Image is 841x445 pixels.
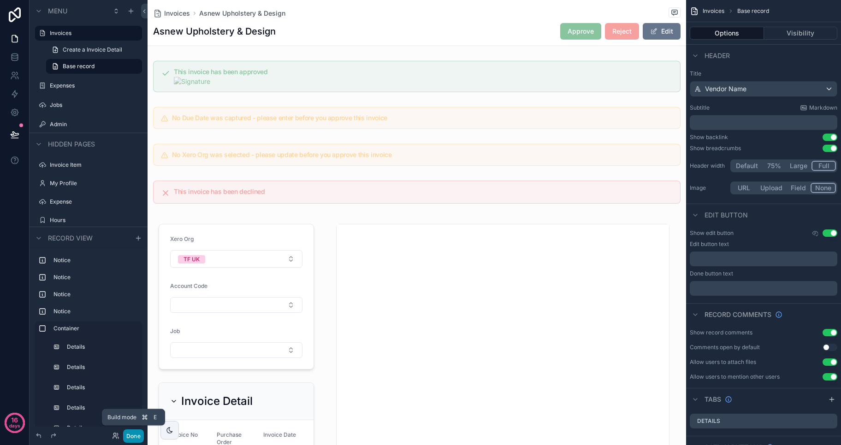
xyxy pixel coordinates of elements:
button: Large [786,161,811,171]
label: Details [67,384,136,391]
label: Details [67,343,136,351]
label: Notice [53,308,138,315]
div: scrollable content [690,115,837,130]
label: Header width [690,162,727,170]
label: Title [690,70,837,77]
button: Edit [643,23,681,40]
a: Asnew Upholstery & Design [199,9,285,18]
span: Tabs [705,395,721,404]
button: Done [123,429,144,443]
span: Vendor Name [705,84,746,94]
label: Jobs [50,101,140,109]
button: URL [732,183,756,193]
button: Visibility [764,27,838,40]
span: Build mode [107,414,136,421]
p: 16 [11,416,18,425]
div: scrollable content [690,281,837,296]
span: Menu [48,6,67,16]
span: Invoices [164,9,190,18]
label: Expenses [50,82,140,89]
span: Header [705,51,730,60]
a: Create a Invoice Detail [46,42,142,57]
label: Edit button text [690,240,729,248]
span: Record comments [705,310,771,319]
label: Show edit button [690,229,734,237]
button: Full [811,161,836,171]
div: Comments open by default [690,344,760,351]
label: Notice [53,274,138,281]
div: Allow users to mention other users [690,373,780,381]
span: Markdown [809,104,837,111]
a: Markdown [800,104,837,111]
span: Base record [63,63,95,70]
label: Details [67,424,136,432]
label: Notice [53,257,138,264]
a: Invoices [153,9,190,18]
span: E [151,414,159,421]
div: Show record comments [690,329,752,336]
label: Details [67,363,136,371]
label: Container [53,325,138,332]
label: Image [690,184,727,192]
span: Invoices [703,7,724,15]
label: Invoice Item [50,161,140,169]
button: Vendor Name [690,81,837,97]
label: Admin [50,121,140,128]
span: Hidden pages [48,140,95,149]
div: scrollable content [30,249,148,427]
div: scrollable content [690,252,837,266]
span: Edit button [705,211,748,220]
button: Default [732,161,762,171]
div: Allow users to attach files [690,358,756,366]
label: Done button text [690,270,733,277]
div: Show breadcrumbs [690,145,741,152]
button: None [811,183,836,193]
label: Hours [50,217,140,224]
button: Upload [756,183,787,193]
div: Show backlink [690,134,728,141]
label: My Profile [50,180,140,187]
span: Record view [48,233,93,242]
label: Notice [53,291,138,298]
label: Invoices [50,29,136,37]
button: Options [690,27,764,40]
label: Details [67,404,136,411]
button: 75% [762,161,786,171]
span: Create a Invoice Detail [63,46,122,53]
a: Base record [46,59,142,74]
label: Expense [50,198,140,205]
p: days [9,419,20,432]
label: Subtitle [690,104,710,111]
span: Base record [737,7,769,15]
button: Field [787,183,811,193]
label: Details [697,417,720,425]
h1: Asnew Upholstery & Design [153,25,276,38]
